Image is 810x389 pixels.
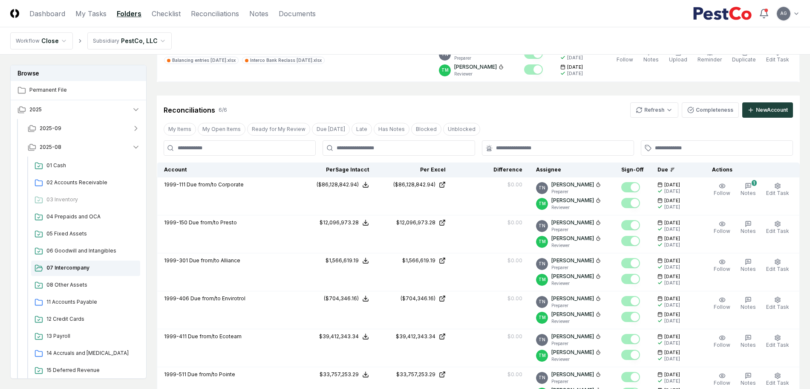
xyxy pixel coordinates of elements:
[551,378,601,385] p: Preparer
[567,55,583,61] div: [DATE]
[319,333,359,340] div: $39,412,343.34
[730,47,758,65] button: Duplicate
[664,182,680,188] span: [DATE]
[46,213,137,221] span: 04 Prepaids and OCA
[539,276,546,283] span: TM
[396,219,435,226] div: $12,096,973.28
[667,47,689,65] button: 2Upload
[664,280,680,286] div: [DATE]
[454,55,504,61] p: Preparer
[664,356,680,362] div: [DATE]
[320,371,369,378] button: $33,757,253.29
[739,295,758,313] button: Notes
[664,226,680,232] div: [DATE]
[29,106,42,113] span: 2025
[551,189,601,195] p: Preparer
[46,366,137,374] span: 15 Deferred Revenue
[46,196,137,203] span: 03 Inventory
[614,163,651,177] th: Sign-Off
[539,261,545,267] span: TN
[172,57,236,64] div: Balancing entries [DATE].xlsx
[741,190,756,196] span: Notes
[93,37,119,45] div: Subsidiary
[741,266,756,272] span: Notes
[326,257,369,264] button: $1,566,619.19
[621,258,640,268] button: Mark complete
[712,295,732,313] button: Follow
[664,349,680,356] span: [DATE]
[766,380,789,386] span: Edit Task
[551,280,601,287] p: Reviewer
[191,9,239,19] a: Reconciliations
[31,244,140,259] a: 06 Goodwill and Intangibles
[551,226,601,233] p: Preparer
[741,304,756,310] span: Notes
[621,372,640,382] button: Mark complete
[152,9,181,19] a: Checklist
[46,230,137,238] span: 05 Fixed Assets
[401,295,435,302] div: ($704,346.16)
[714,266,730,272] span: Follow
[539,238,546,245] span: TM
[539,314,546,321] span: TM
[383,257,446,264] a: $1,566,619.19
[551,235,594,242] p: [PERSON_NAME]
[780,10,787,17] span: AG
[551,181,594,189] p: [PERSON_NAME]
[507,295,522,302] div: $0.00
[29,86,140,94] span: Permanent File
[712,257,732,275] button: Follow
[198,123,245,136] button: My Open Items
[31,209,140,225] a: 04 Prepaids and OCA
[664,302,680,308] div: [DATE]
[664,340,680,346] div: [DATE]
[31,158,140,174] a: 01 Cash
[642,47,660,65] button: Notes
[383,371,446,378] a: $33,757,253.29
[664,258,680,264] span: [DATE]
[164,166,293,174] div: Account
[621,220,640,230] button: Mark complete
[539,299,545,305] span: TN
[164,371,186,377] span: 1999-511
[551,273,594,280] p: [PERSON_NAME]
[764,181,791,199] button: Edit Task
[756,106,788,114] div: New Account
[551,333,594,340] p: [PERSON_NAME]
[742,102,793,118] button: NewAccount
[741,380,756,386] span: Notes
[551,242,601,249] p: Reviewer
[46,264,137,272] span: 07 Intercompany
[714,228,730,234] span: Follow
[383,295,446,302] a: ($704,346.16)
[693,7,752,20] img: PestCo logo
[551,318,601,325] p: Reviewer
[75,9,107,19] a: My Tasks
[324,295,359,302] div: ($704,346.16)
[31,192,140,208] a: 03 Inventory
[539,185,545,191] span: TN
[705,166,793,174] div: Actions
[31,312,140,327] a: 12 Credit Cards
[411,123,441,136] button: Blocked
[320,371,359,378] div: $33,757,253.29
[664,318,680,324] div: [DATE]
[164,257,188,264] span: 1999-301
[551,356,601,363] p: Reviewer
[621,198,640,208] button: Mark complete
[187,371,235,377] span: Due from/to Pointe
[164,219,187,226] span: 1999-150
[31,278,140,293] a: 08 Other Assets
[741,342,756,348] span: Notes
[324,295,369,302] button: ($704,346.16)
[682,102,739,118] button: Completeness
[776,6,791,21] button: AG
[739,181,758,199] button: 1Notes
[441,67,449,73] span: TM
[187,181,244,188] span: Due from/to Corporate
[764,371,791,389] button: Edit Task
[29,9,65,19] a: Dashboard
[551,311,594,318] p: [PERSON_NAME]
[242,57,325,64] a: Interco Bank Reclass [DATE].xlsx
[551,302,601,309] p: Preparer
